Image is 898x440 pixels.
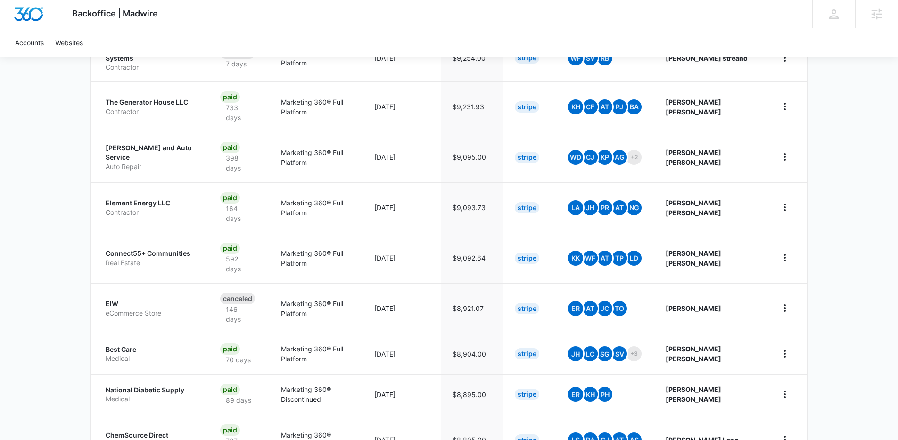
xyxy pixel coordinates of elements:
[220,293,255,304] div: Canceled
[220,142,240,153] div: Paid
[220,304,259,324] p: 146 days
[106,198,198,217] a: Element Energy LLCContractor
[626,150,642,165] span: +2
[666,304,721,312] strong: [PERSON_NAME]
[777,50,792,65] button: home
[777,149,792,164] button: home
[612,301,627,316] span: TO
[441,132,503,182] td: $9,095.00
[106,107,198,116] p: Contractor
[583,301,598,316] span: AT
[441,374,503,415] td: $8,895.00
[441,283,503,334] td: $8,921.07
[363,374,441,415] td: [DATE]
[106,258,198,268] p: Real Estate
[441,233,503,283] td: $9,092.64
[583,346,598,361] span: LC
[220,153,259,173] p: 398 days
[666,54,748,62] strong: [PERSON_NAME] streano
[106,143,198,171] a: [PERSON_NAME] and Auto ServiceAuto Repair
[583,99,598,114] span: CF
[441,182,503,233] td: $9,093.73
[106,98,198,116] a: The Generator House LLCContractor
[666,98,721,116] strong: [PERSON_NAME] [PERSON_NAME]
[363,34,441,81] td: [DATE]
[220,384,240,395] div: Paid
[220,254,259,274] p: 592 days
[106,385,198,395] p: National Diabetic Supply
[106,162,198,171] p: Auto Repair
[281,97,352,117] p: Marketing 360® Full Platform
[9,28,49,57] a: Accounts
[612,346,627,361] span: SV
[777,250,792,265] button: home
[106,44,198,72] a: Lifetime Remodeling SystemsContractor
[106,354,198,363] p: Medical
[72,8,158,18] span: Backoffice | Madwire
[626,346,642,361] span: +3
[106,208,198,217] p: Contractor
[106,98,198,107] p: The Generator House LLC
[281,384,352,404] p: Marketing 360® Discontinued
[515,303,539,314] div: Stripe
[777,387,792,402] button: home
[106,385,198,404] a: National Diabetic SupplyMedical
[612,150,627,165] span: AG
[363,334,441,374] td: [DATE]
[666,148,721,166] strong: [PERSON_NAME] [PERSON_NAME]
[106,249,198,267] a: Connect55+ CommunitiesReal Estate
[583,150,598,165] span: CJ
[568,301,583,316] span: ER
[441,34,503,81] td: $9,254.00
[515,152,539,163] div: Stripe
[106,299,198,318] a: EIWeCommerce Store
[515,202,539,213] div: Stripe
[612,251,627,266] span: TP
[583,251,598,266] span: WF
[220,103,259,122] p: 733 days
[583,50,598,65] span: SV
[568,387,583,402] span: ER
[583,200,598,215] span: JH
[363,81,441,132] td: [DATE]
[363,182,441,233] td: [DATE]
[612,200,627,215] span: AT
[568,99,583,114] span: KH
[777,346,792,361] button: home
[568,150,583,165] span: WD
[597,99,612,114] span: AT
[220,355,256,365] p: 70 days
[281,299,352,318] p: Marketing 360® Full Platform
[515,348,539,359] div: Stripe
[777,200,792,215] button: home
[777,301,792,316] button: home
[568,251,583,266] span: KK
[515,101,539,113] div: Stripe
[515,389,539,400] div: Stripe
[220,91,240,103] div: Paid
[106,198,198,208] p: Element Energy LLC
[597,200,612,215] span: PR
[626,251,642,266] span: LD
[220,192,240,204] div: Paid
[220,424,240,436] div: Paid
[626,99,642,114] span: BA
[597,301,612,316] span: JC
[106,309,198,318] p: eCommerce Store
[281,147,352,167] p: Marketing 360® Full Platform
[597,50,612,65] span: RB
[220,343,240,355] div: Paid
[106,299,198,309] p: EIW
[626,200,642,215] span: NG
[597,346,612,361] span: SG
[568,50,583,65] span: WF
[281,344,352,364] p: Marketing 360® Full Platform
[363,283,441,334] td: [DATE]
[666,249,721,267] strong: [PERSON_NAME] [PERSON_NAME]
[568,200,583,215] span: LA
[220,243,240,254] div: Paid
[612,99,627,114] span: PJ
[515,52,539,64] div: Stripe
[281,48,352,68] p: Marketing 360® Full Platform
[777,99,792,114] button: home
